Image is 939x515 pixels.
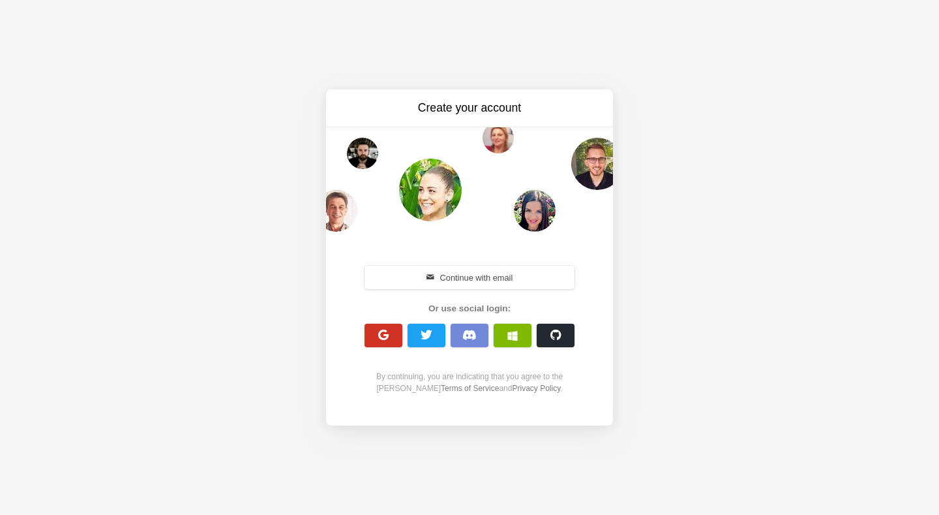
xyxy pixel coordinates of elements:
[365,266,574,289] button: Continue with email
[360,100,579,116] h3: Create your account
[512,384,560,393] a: Privacy Policy
[441,384,499,393] a: Terms of Service
[357,371,582,394] div: By continuing, you are indicating that you agree to the [PERSON_NAME] and .
[357,302,582,315] div: Or use social login:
